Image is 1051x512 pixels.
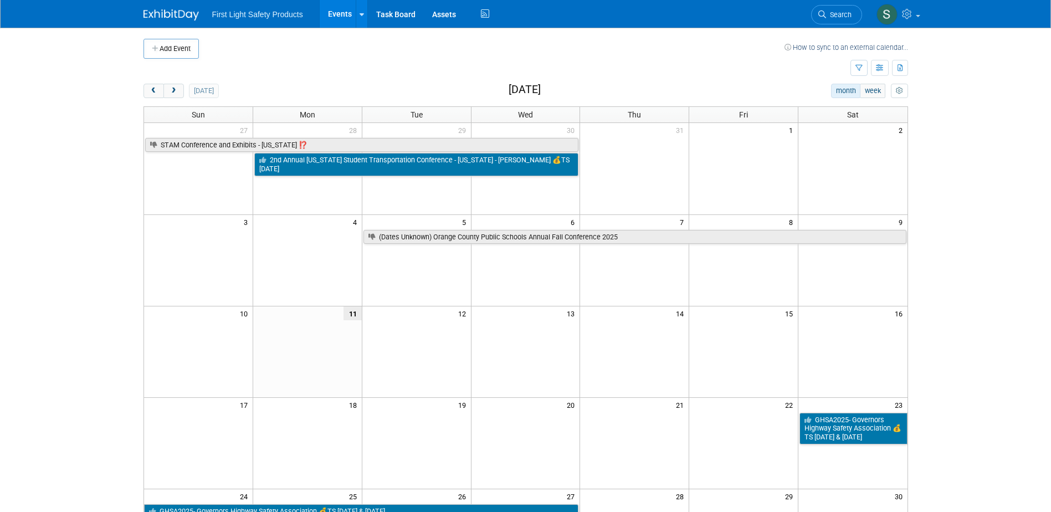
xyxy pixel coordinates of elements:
a: (Dates Unknown) Orange County Public Schools Annual Fall Conference 2025 [363,230,906,244]
img: Steph Willemsen [876,4,898,25]
span: 13 [566,306,580,320]
span: 23 [894,398,908,412]
a: GHSA2025- Governors Highway Safety Association 💰TS [DATE] & [DATE] [799,413,907,444]
span: 29 [784,489,798,503]
button: Add Event [143,39,199,59]
span: Mon [300,110,315,119]
span: 6 [570,215,580,229]
h2: [DATE] [509,84,541,96]
button: week [860,84,885,98]
button: myCustomButton [891,84,908,98]
span: Sat [847,110,859,119]
span: 21 [675,398,689,412]
a: Search [811,5,862,24]
span: 14 [675,306,689,320]
span: Tue [411,110,423,119]
button: [DATE] [189,84,218,98]
span: 19 [457,398,471,412]
span: 12 [457,306,471,320]
span: 15 [784,306,798,320]
span: Search [826,11,852,19]
a: How to sync to an external calendar... [785,43,908,52]
span: 16 [894,306,908,320]
span: Wed [518,110,533,119]
span: 31 [675,123,689,137]
span: 7 [679,215,689,229]
span: 26 [457,489,471,503]
span: Thu [628,110,641,119]
button: prev [143,84,164,98]
span: Sun [192,110,205,119]
span: 8 [788,215,798,229]
span: First Light Safety Products [212,10,303,19]
span: 9 [898,215,908,229]
span: 17 [239,398,253,412]
a: STAM Conference and Exhibits - [US_STATE] ⁉️ [145,138,579,152]
span: 4 [352,215,362,229]
span: Fri [739,110,748,119]
span: 27 [566,489,580,503]
a: 2nd Annual [US_STATE] Student Transportation Conference - [US_STATE] - [PERSON_NAME] 💰TS [DATE] [254,153,579,176]
span: 27 [239,123,253,137]
span: 20 [566,398,580,412]
span: 28 [348,123,362,137]
span: 22 [784,398,798,412]
span: 3 [243,215,253,229]
span: 29 [457,123,471,137]
i: Personalize Calendar [896,88,903,95]
span: 30 [566,123,580,137]
span: 28 [675,489,689,503]
span: 11 [344,306,362,320]
button: next [163,84,184,98]
span: 2 [898,123,908,137]
span: 1 [788,123,798,137]
img: ExhibitDay [143,9,199,21]
span: 30 [894,489,908,503]
span: 24 [239,489,253,503]
span: 5 [461,215,471,229]
span: 18 [348,398,362,412]
span: 25 [348,489,362,503]
button: month [831,84,860,98]
span: 10 [239,306,253,320]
